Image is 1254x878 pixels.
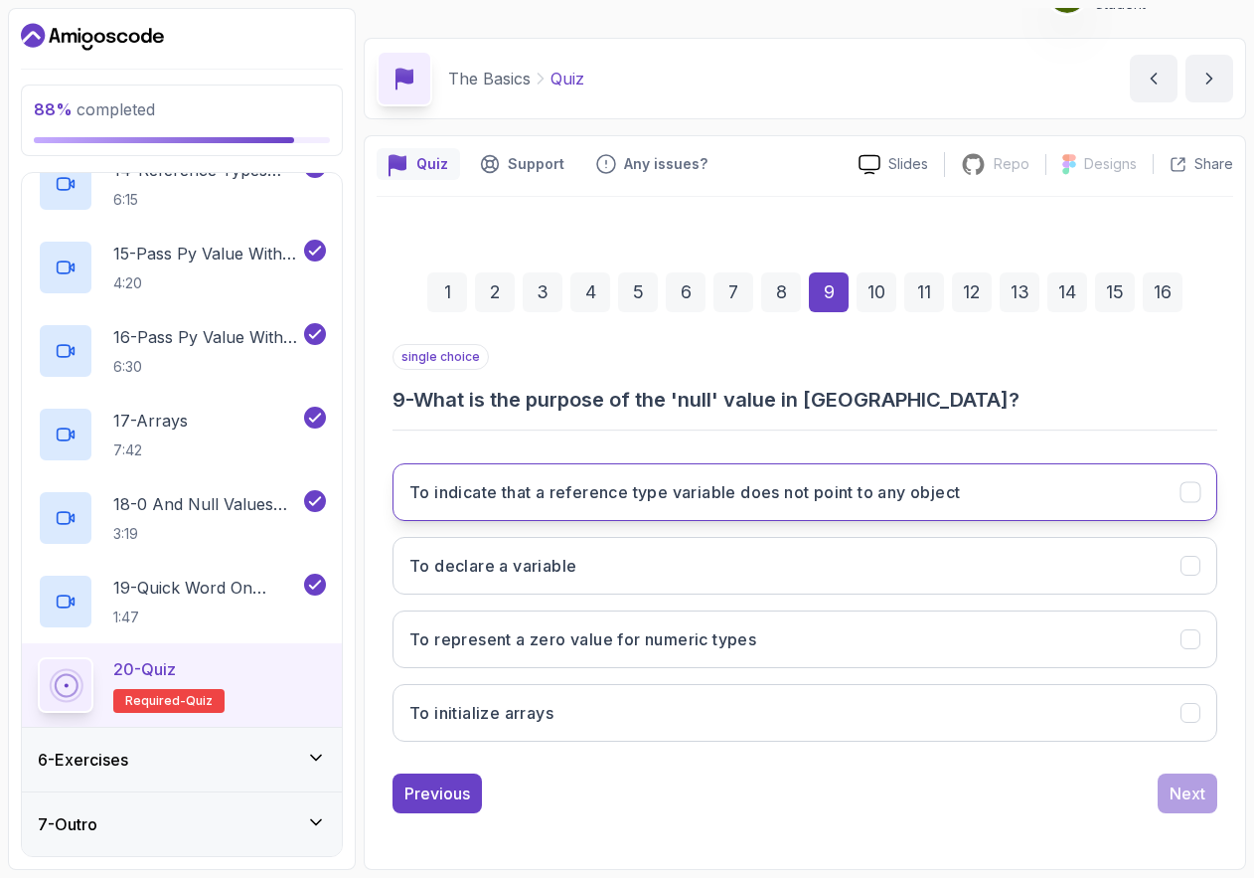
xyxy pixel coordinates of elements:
[38,748,128,772] h3: 6 - Exercises
[508,154,564,174] p: Support
[38,407,326,462] button: 17-Arrays7:42
[113,273,300,293] p: 4:20
[584,148,719,180] button: Feedback button
[392,537,1217,595] button: To declare a variable
[392,774,482,813] button: Previous
[952,272,992,312] div: 12
[843,154,944,175] a: Slides
[416,154,448,174] p: Quiz
[392,684,1217,742] button: To initialize arrays
[113,357,300,377] p: 6:30
[1158,774,1217,813] button: Next
[186,693,213,709] span: quiz
[713,272,753,312] div: 7
[888,154,928,174] p: Slides
[113,325,300,349] p: 16 - Pass Py Value With Reference Types
[550,67,584,90] p: Quiz
[904,272,944,312] div: 11
[448,67,531,90] p: The Basics
[392,463,1217,521] button: To indicate that a reference type variable does not point to any object
[624,154,707,174] p: Any issues?
[392,386,1217,414] h3: 9 - What is the purpose of the 'null' value in [GEOGRAPHIC_DATA]?
[38,812,97,836] h3: 7 - Outro
[34,99,73,119] span: 88 %
[21,21,164,53] a: Dashboard
[1143,272,1182,312] div: 16
[1095,272,1135,312] div: 15
[113,576,300,600] p: 19 - Quick Word On Arrays
[1000,272,1039,312] div: 13
[34,99,155,119] span: completed
[404,782,470,805] div: Previous
[1153,154,1233,174] button: Share
[38,240,326,295] button: 15-Pass Py Value With Primitives4:20
[392,344,489,370] p: single choice
[377,148,460,180] button: quiz button
[1047,272,1087,312] div: 14
[113,440,188,460] p: 7:42
[113,242,300,265] p: 15 - Pass Py Value With Primitives
[1130,55,1177,102] button: previous content
[1185,55,1233,102] button: next content
[38,574,326,629] button: 19-Quick Word On Arrays1:47
[38,657,326,713] button: 20-QuizRequired-quiz
[22,728,342,791] button: 6-Exercises
[38,156,326,212] button: 14-Reference Types And Objects Diferences6:15
[113,657,176,681] p: 20 - Quiz
[125,693,186,709] span: Required-
[409,554,576,578] h3: To declare a variable
[113,608,300,627] p: 1:47
[994,154,1029,174] p: Repo
[38,323,326,379] button: 16-Pass Py Value With Reference Types6:30
[22,792,342,856] button: 7-Outro
[409,627,756,651] h3: To represent a zero value for numeric types
[113,409,188,433] p: 17 - Arrays
[1194,154,1233,174] p: Share
[113,524,300,544] p: 3:19
[427,272,467,312] div: 1
[113,190,300,210] p: 6:15
[409,701,553,725] h3: To initialize arrays
[113,492,300,516] p: 18 - 0 And Null Values For Arrays
[468,148,576,180] button: Support button
[666,272,705,312] div: 6
[857,272,896,312] div: 10
[1170,782,1205,805] div: Next
[475,272,515,312] div: 2
[761,272,801,312] div: 8
[809,272,849,312] div: 9
[1084,154,1137,174] p: Designs
[392,611,1217,668] button: To represent a zero value for numeric types
[523,272,562,312] div: 3
[618,272,658,312] div: 5
[38,490,326,546] button: 18-0 And Null Values For Arrays3:19
[409,480,960,504] h3: To indicate that a reference type variable does not point to any object
[570,272,610,312] div: 4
